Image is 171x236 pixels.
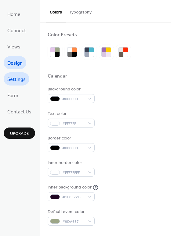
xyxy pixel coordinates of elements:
[62,145,85,151] span: #000000
[62,96,85,102] span: #000000
[48,73,67,80] div: Calendar
[7,42,20,52] span: Views
[62,120,85,127] span: #FFFFFF
[48,184,92,191] div: Inner background color
[62,194,85,200] span: #1E0622FF
[4,24,30,37] a: Connect
[4,89,22,102] a: Form
[7,10,20,19] span: Home
[48,135,93,142] div: Border color
[48,32,77,38] div: Color Presets
[7,107,31,117] span: Contact Us
[48,86,93,93] div: Background color
[4,128,35,139] button: Upgrade
[4,72,29,86] a: Settings
[48,111,93,117] div: Text color
[7,26,26,36] span: Connect
[48,160,93,166] div: Inner border color
[4,40,24,53] a: Views
[4,56,26,69] a: Design
[48,209,93,215] div: Default event color
[62,169,85,176] span: #FFFFFFFF
[7,75,26,84] span: Settings
[4,7,24,21] a: Home
[7,59,23,68] span: Design
[10,131,29,137] span: Upgrade
[62,219,85,225] span: #9DA687
[4,105,35,118] a: Contact Us
[7,91,18,101] span: Form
